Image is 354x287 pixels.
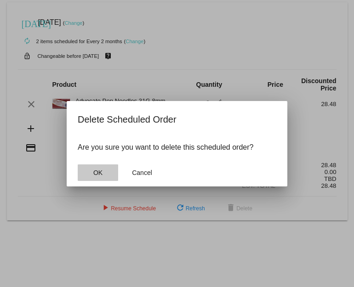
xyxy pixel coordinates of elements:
h2: Delete Scheduled Order [78,112,276,127]
span: OK [93,169,103,176]
span: Cancel [132,169,152,176]
p: Are you sure you want to delete this scheduled order? [78,143,276,152]
button: Close dialog [122,164,162,181]
button: Close dialog [78,164,118,181]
